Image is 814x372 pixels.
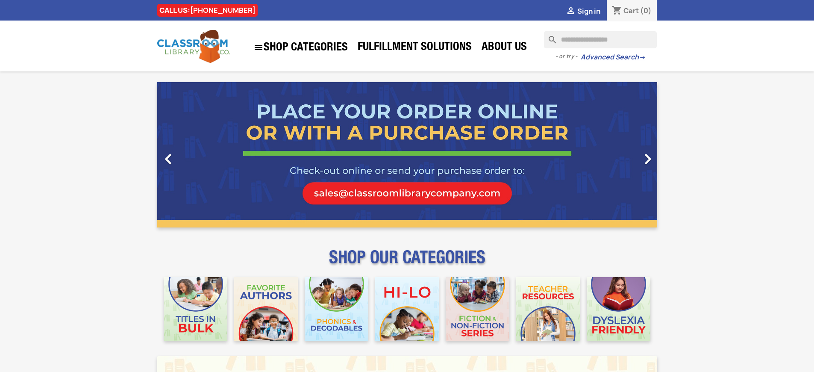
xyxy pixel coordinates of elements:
img: CLC_Fiction_Nonfiction_Mobile.jpg [446,277,509,341]
i: shopping_cart [612,6,622,16]
img: CLC_Dyslexia_Mobile.jpg [587,277,650,341]
span: → [639,53,645,62]
img: CLC_HiLo_Mobile.jpg [375,277,439,341]
i:  [158,148,179,170]
a: SHOP CATEGORIES [249,38,352,57]
i:  [637,148,658,170]
img: CLC_Teacher_Resources_Mobile.jpg [516,277,580,341]
img: CLC_Favorite_Authors_Mobile.jpg [234,277,298,341]
ul: Carousel container [157,82,657,227]
a: About Us [477,39,531,56]
a: Advanced Search→ [581,53,645,62]
span: - or try - [555,52,581,61]
i: search [544,31,554,41]
img: Classroom Library Company [157,30,230,63]
img: CLC_Bulk_Mobile.jpg [164,277,228,341]
div: CALL US: [157,4,258,17]
a: Fulfillment Solutions [353,39,476,56]
img: CLC_Phonics_And_Decodables_Mobile.jpg [305,277,368,341]
span: (0) [640,6,652,15]
span: Sign in [577,6,600,16]
input: Search [544,31,657,48]
span: Cart [623,6,639,15]
a: Next [582,82,657,227]
i:  [566,6,576,17]
a:  Sign in [566,6,600,16]
i:  [253,42,264,53]
a: Previous [157,82,232,227]
a: [PHONE_NUMBER] [190,6,256,15]
p: SHOP OUR CATEGORIES [157,255,657,270]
